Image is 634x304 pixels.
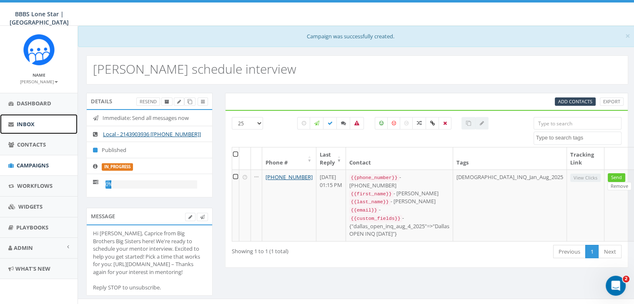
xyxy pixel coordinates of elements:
[553,245,586,259] a: Previous
[102,163,133,171] label: in_progress
[177,98,181,105] span: Edit Campaign Title
[453,169,567,241] td: [DEMOGRAPHIC_DATA]_INQ_Jan_Aug_2025
[262,147,316,169] th: Phone #: activate to sort column ascending
[316,147,346,169] th: Last Reply: activate to sort column ascending
[349,214,449,238] div: - {"dallas_open_inq_aug_4_2025"=>"Dallas OPEN INQ [DATE]"}
[188,98,192,105] span: Clone Campaign
[567,147,604,169] th: Tracking Link
[17,141,46,148] span: Contacts
[387,117,401,130] label: Negative
[23,34,55,65] img: Rally_Corp_Icon.png
[350,117,364,130] label: Bounced
[585,245,599,259] a: 1
[349,189,449,198] div: - [PERSON_NAME]
[93,115,103,121] i: Immediate: Send all messages now
[14,244,33,252] span: Admin
[555,97,596,106] a: Add Contacts
[86,208,213,224] div: Message
[86,93,213,110] div: Details
[15,265,50,272] span: What's New
[349,197,449,206] div: - [PERSON_NAME]
[558,98,592,105] span: Add Contacts
[105,180,111,189] div: 0%
[600,97,624,106] a: Export
[625,32,630,40] button: Close
[93,147,102,153] i: Published
[623,276,629,282] span: 2
[165,98,169,105] span: Archive Campaign
[266,173,313,181] a: [PHONE_NUMBER]
[93,229,206,292] div: Hi [PERSON_NAME], Caprice from Big Brothers Big Sisters here! We're ready to schedule your mentor...
[426,117,439,130] label: Link Clicked
[93,62,296,76] h2: [PERSON_NAME] schedule interview
[349,198,391,206] code: {{last_name}}
[136,97,160,106] a: Resend
[10,10,69,26] span: BBBS Lone Star | [GEOGRAPHIC_DATA]
[200,214,205,220] span: Send Test Message
[103,130,201,138] a: Local - 2143903936 [[PHONE_NUMBER]]
[453,147,567,169] th: Tags
[349,215,402,222] code: {{custom_fields}}
[20,79,58,85] small: [PERSON_NAME]
[346,147,453,169] th: Contact
[349,173,449,189] div: - [PHONE_NUMBER]
[349,174,399,182] code: {{phone_number}}
[16,224,48,231] span: Playbooks
[536,134,621,142] textarea: Search
[558,98,592,105] span: CSV files only
[412,117,426,130] label: Mixed
[608,173,625,182] a: Send
[349,206,449,214] div: -
[323,117,337,130] label: Delivered
[534,117,621,130] input: Type to search
[17,120,35,128] span: Inbox
[349,207,379,214] code: {{email}}
[606,276,626,296] iframe: Intercom live chat
[33,72,45,78] small: Name
[336,117,351,130] label: Replied
[232,244,387,255] div: Showing 1 to 1 (1 total)
[17,182,53,189] span: Workflows
[17,162,49,169] span: Campaigns
[607,182,631,191] a: Remove
[625,30,630,42] span: ×
[297,117,311,130] label: Pending
[188,214,192,220] span: Edit Campaign Body
[316,169,346,241] td: [DATE] 01:15 PM
[599,245,621,259] a: Next
[87,110,212,126] li: Immediate: Send all messages now
[439,117,451,130] label: Removed
[20,77,58,85] a: [PERSON_NAME]
[201,98,205,105] span: View Campaign Delivery Statistics
[349,190,393,198] code: {{first_name}}
[87,142,212,158] li: Published
[18,203,43,210] span: Widgets
[400,117,413,130] label: Neutral
[375,117,388,130] label: Positive
[310,117,324,130] label: Sending
[17,100,51,107] span: Dashboard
